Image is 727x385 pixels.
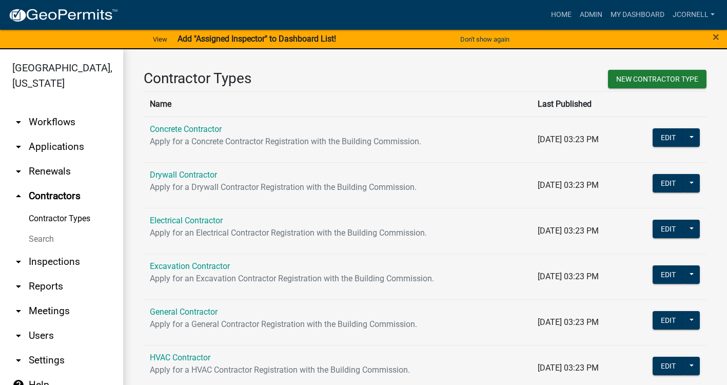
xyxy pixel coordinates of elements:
[12,354,25,367] i: arrow_drop_down
[538,226,599,236] span: [DATE] 03:23 PM
[532,91,627,117] th: Last Published
[653,174,684,192] button: Edit
[538,363,599,373] span: [DATE] 03:23 PM
[12,165,25,178] i: arrow_drop_down
[576,5,606,25] a: Admin
[547,5,576,25] a: Home
[538,272,599,281] span: [DATE] 03:23 PM
[12,141,25,153] i: arrow_drop_down
[713,31,719,43] button: Close
[144,70,418,87] h3: Contractor Types
[150,364,525,376] p: Apply for a HVAC Contractor Registration with the Building Commission.
[150,181,525,194] p: Apply for a Drywall Contractor Registration with the Building Commission.
[178,34,336,44] strong: Add "Assigned Inspector" to Dashboard List!
[653,357,684,375] button: Edit
[653,311,684,330] button: Edit
[12,116,25,128] i: arrow_drop_down
[12,305,25,317] i: arrow_drop_down
[12,280,25,293] i: arrow_drop_down
[144,91,532,117] th: Name
[669,5,719,25] a: jcornell
[606,5,669,25] a: My Dashboard
[653,265,684,284] button: Edit
[456,31,514,48] button: Don't show again
[713,30,719,44] span: ×
[150,273,525,285] p: Apply for an Excavation Contractor Registration with the Building Commission.
[653,220,684,238] button: Edit
[12,330,25,342] i: arrow_drop_down
[12,256,25,268] i: arrow_drop_down
[150,261,230,271] a: Excavation Contractor
[150,227,525,239] p: Apply for an Electrical Contractor Registration with the Building Commission.
[150,136,525,148] p: Apply for a Concrete Contractor Registration with the Building Commission.
[538,317,599,327] span: [DATE] 03:23 PM
[538,180,599,190] span: [DATE] 03:23 PM
[608,70,706,88] button: New Contractor Type
[12,190,25,202] i: arrow_drop_up
[653,128,684,147] button: Edit
[150,124,222,134] a: Concrete Contractor
[150,318,525,331] p: Apply for a General Contractor Registration with the Building Commission.
[150,216,223,225] a: Electrical Contractor
[150,353,210,362] a: HVAC Contractor
[150,307,218,317] a: General Contractor
[538,134,599,144] span: [DATE] 03:23 PM
[150,170,217,180] a: Drywall Contractor
[149,31,171,48] a: View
